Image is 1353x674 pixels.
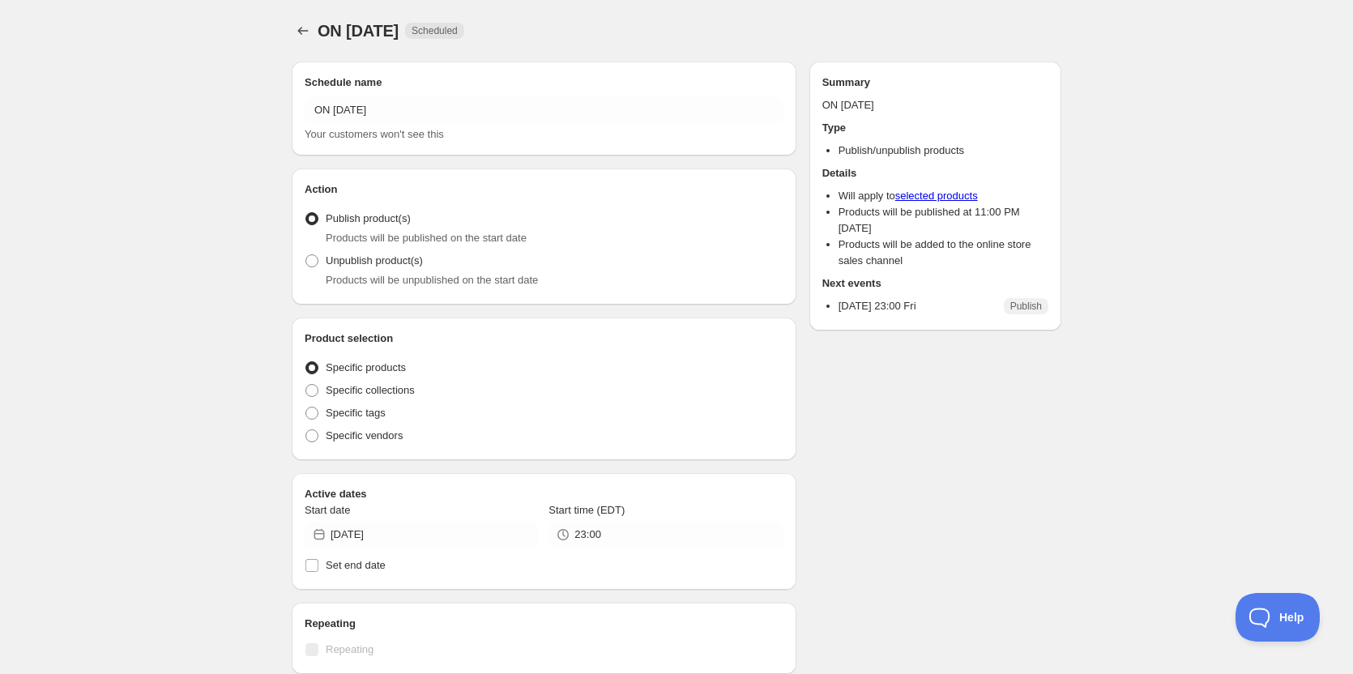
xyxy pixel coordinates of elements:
span: Set end date [326,559,386,571]
li: Products will be published at 11:00 PM [DATE] [839,204,1048,237]
span: Specific vendors [326,429,403,442]
button: Schedules [292,19,314,42]
li: Publish/unpublish products [839,143,1048,159]
h2: Schedule name [305,75,783,91]
span: Start date [305,504,350,516]
span: Unpublish product(s) [326,254,423,267]
h2: Action [305,181,783,198]
span: Scheduled [412,24,458,37]
li: Products will be added to the online store sales channel [839,237,1048,269]
h2: Repeating [305,616,783,632]
span: Your customers won't see this [305,128,444,140]
span: Specific collections [326,384,415,396]
p: ON [DATE] [822,97,1048,113]
span: Specific tags [326,407,386,419]
iframe: Toggle Customer Support [1236,593,1321,642]
span: Publish product(s) [326,212,411,224]
h2: Details [822,165,1048,181]
span: Specific products [326,361,406,373]
span: Start time (EDT) [548,504,625,516]
h2: Type [822,120,1048,136]
p: [DATE] 23:00 Fri [839,298,916,314]
h2: Product selection [305,331,783,347]
h2: Summary [822,75,1048,91]
span: Publish [1010,300,1042,313]
span: Products will be unpublished on the start date [326,274,538,286]
span: Repeating [326,643,373,655]
h2: Active dates [305,486,783,502]
span: Products will be published on the start date [326,232,527,244]
li: Will apply to [839,188,1048,204]
a: selected products [895,190,978,202]
span: ON [DATE] [318,22,399,40]
h2: Next events [822,275,1048,292]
